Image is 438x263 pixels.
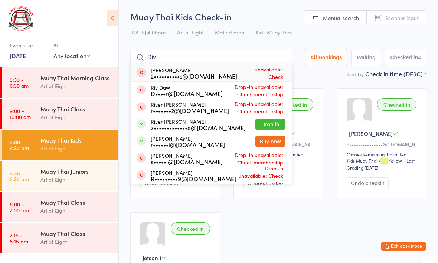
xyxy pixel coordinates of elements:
[151,142,225,147] div: r••••••i@[DOMAIN_NAME]
[40,237,112,246] div: Art of Eight
[40,113,112,121] div: Art of Eight
[7,6,35,32] img: Art of Eight
[151,90,223,96] div: D••••r@[DOMAIN_NAME]
[151,101,229,113] div: River [PERSON_NAME]
[385,14,419,21] span: Scanner input
[10,108,31,120] time: 9:00 - 10:00 am
[10,232,28,244] time: 7:15 - 8:15 pm
[2,161,118,191] a: 4:45 -5:30 pmMuay Thai JuniorsArt of Eight
[40,144,112,153] div: Art of Eight
[151,84,223,96] div: Riy Daw
[10,39,46,51] div: Events for
[151,67,237,79] div: [PERSON_NAME]
[347,177,389,189] button: Undo checkin
[53,51,90,60] div: Any location
[10,170,29,182] time: 4:45 - 5:30 pm
[223,149,285,168] span: Drop-in unavailable: Check membership
[347,157,377,164] div: Kids Muay Thai
[151,176,236,182] div: R•••••••••9@[DOMAIN_NAME]
[256,29,292,36] span: Kids Muay Thai
[40,229,112,237] div: Muay Thai Class
[40,167,112,175] div: Muay Thai Juniors
[10,139,29,151] time: 4:00 - 4:30 pm
[305,49,348,66] button: All Bookings
[151,119,246,130] div: River [PERSON_NAME]
[2,223,118,253] a: 7:15 -8:15 pmMuay Thai ClassArt of Eight
[130,49,292,66] input: Search
[40,74,112,82] div: Muay Thai Morning Class
[10,51,28,60] a: [DATE]
[377,98,416,111] div: Checked in
[347,141,419,147] div: d•••••••••••••••2@[DOMAIN_NAME]
[151,107,229,113] div: r•••••••2@[DOMAIN_NAME]
[215,29,244,36] span: Matted area
[351,49,381,66] button: Waiting
[255,119,285,130] button: Drop in
[229,98,285,117] span: Drop-in unavailable: Check membership
[130,10,426,23] h2: Muay Thai Kids Check-in
[10,201,29,213] time: 6:00 - 7:00 pm
[130,29,166,36] span: [DATE] 4:00pm
[40,82,112,90] div: Art of Eight
[151,159,223,164] div: s•••••i@[DOMAIN_NAME]
[143,254,161,262] span: Jetson t
[40,198,112,206] div: Muay Thai Class
[151,124,246,130] div: z•••••••••••••e@[DOMAIN_NAME]
[151,73,237,79] div: 2••••••••••s@[DOMAIN_NAME]
[255,136,285,147] button: Buy now
[274,98,313,111] div: Checked in
[2,192,118,222] a: 6:00 -7:00 pmMuay Thai ClassArt of Eight
[2,99,118,129] a: 9:00 -10:00 amMuay Thai ClassArt of Eight
[2,67,118,98] a: 5:30 -6:30 amMuay Thai Morning ClassArt of Eight
[53,39,90,51] div: At
[10,77,29,89] time: 5:30 - 6:30 am
[347,70,364,78] label: Sort by
[40,105,112,113] div: Muay Thai Class
[347,151,419,157] div: Classes Remaining: Unlimited
[40,206,112,215] div: Art of Eight
[2,130,118,160] a: 4:00 -4:30 pmMuay Thai KidsArt of Eight
[385,49,427,66] button: Checked in4
[365,70,426,78] div: Check in time (DESC)
[418,54,421,60] div: 4
[40,175,112,184] div: Art of Eight
[151,136,225,147] div: [PERSON_NAME]
[151,153,223,164] div: [PERSON_NAME]
[151,170,236,182] div: [PERSON_NAME]
[349,130,393,137] span: [PERSON_NAME]
[171,222,210,235] div: Checked in
[177,29,203,36] span: Art of Eight
[223,81,285,100] span: Drop-in unavailable: Check membership
[323,14,359,21] span: Manual search
[381,242,426,251] button: Exit kiosk mode
[237,56,285,90] span: Drop-in unavailable: Check membership
[236,163,285,189] span: Drop-in unavailable: Check membership
[40,136,112,144] div: Muay Thai Kids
